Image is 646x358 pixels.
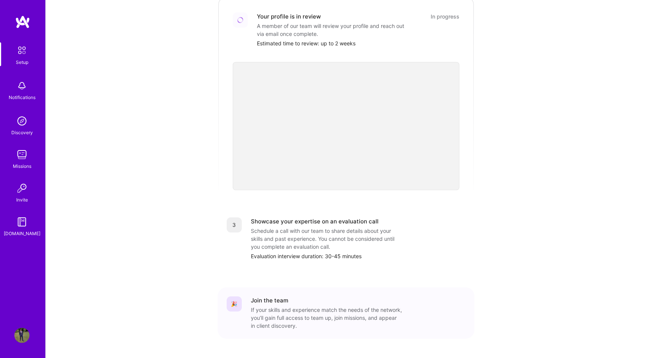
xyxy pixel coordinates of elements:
[14,147,29,162] img: teamwork
[15,15,30,29] img: logo
[9,93,36,101] div: Notifications
[14,42,30,58] img: setup
[14,328,29,343] img: User Avatar
[257,39,459,47] div: Estimated time to review: up to 2 weeks
[251,217,379,225] div: Showcase your expertise on an evaluation call
[16,196,28,204] div: Invite
[227,217,242,232] div: 3
[257,22,408,38] div: A member of our team will review your profile and reach out via email once complete.
[14,78,29,93] img: bell
[14,113,29,129] img: discovery
[251,252,465,260] div: Evaluation interview duration: 30-45 minutes
[227,296,242,312] div: 🎉
[14,181,29,196] img: Invite
[12,328,31,343] a: User Avatar
[4,229,40,237] div: [DOMAIN_NAME]
[257,12,321,20] div: Your profile is in review
[251,227,402,251] div: Schedule a call with our team to share details about your skills and past experience. You cannot ...
[251,306,402,330] div: If your skills and experience match the needs of the network, you’ll gain full access to team up,...
[13,162,31,170] div: Missions
[11,129,33,136] div: Discovery
[431,12,459,20] div: In progress
[237,17,244,23] img: Loading
[16,58,28,66] div: Setup
[233,62,459,190] iframe: video
[14,214,29,229] img: guide book
[251,296,288,304] div: Join the team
